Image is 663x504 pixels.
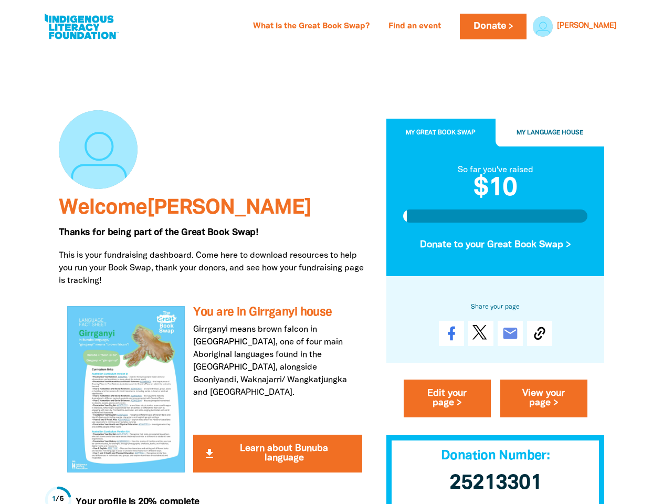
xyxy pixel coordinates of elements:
[502,325,519,342] i: email
[403,301,588,313] h6: Share your page
[193,435,362,472] button: get_app Learn about Bunuba language
[441,450,550,463] span: Donation Number:
[52,496,56,502] span: 1
[193,306,362,319] h3: You are in Girrganyi house
[439,321,464,346] a: Share
[517,130,583,135] span: My Language House
[406,130,476,135] span: My Great Book Swap
[498,321,523,346] a: email
[557,23,617,30] a: [PERSON_NAME]
[203,447,216,460] i: get_app
[403,176,588,201] h2: $10
[382,18,447,35] a: Find an event
[59,228,258,237] span: Thanks for being part of the Great Book Swap!
[386,119,496,147] button: My Great Book Swap
[59,198,311,218] span: Welcome [PERSON_NAME]
[67,306,185,472] img: You are in Girrganyi house
[403,163,588,176] div: So far you've raised
[59,249,371,287] p: This is your fundraising dashboard. Come here to download resources to help you run your Book Swa...
[527,321,552,346] button: Copy Link
[468,321,493,346] a: Post
[449,474,542,493] span: 25213301
[500,380,587,418] a: View your page >
[404,380,491,418] a: Edit your page >
[460,14,526,39] a: Donate
[403,231,588,259] button: Donate to your Great Book Swap >
[247,18,376,35] a: What is the Great Book Swap?
[496,119,605,147] button: My Language House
